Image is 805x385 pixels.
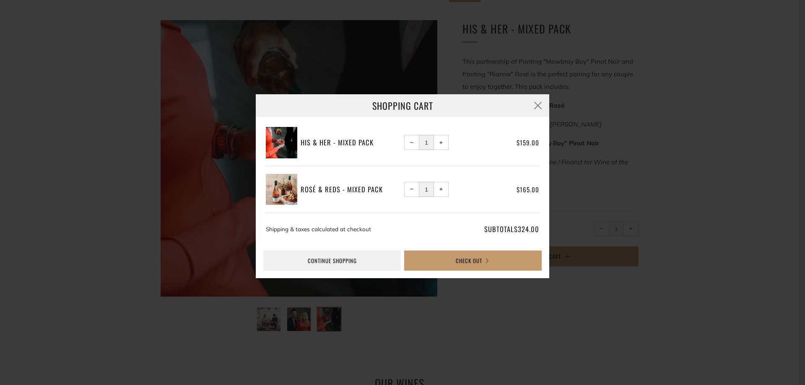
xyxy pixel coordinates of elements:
a: His & Her - Mixed Pack [301,136,401,149]
p: Subtotal [450,223,539,235]
span: − [410,141,414,145]
span: $324.00 [514,224,539,234]
p: Shipping & taxes calculated at checkout [266,223,447,235]
span: $165.00 [517,185,539,194]
a: Continue shopping [263,251,401,271]
img: Rosé & Reds - Mixed Pack [266,174,297,205]
button: Check Out [404,251,542,271]
span: + [439,141,443,145]
span: − [410,187,414,191]
button: Close (Esc) [527,94,549,117]
span: + [439,187,443,191]
h3: Shopping Cart [256,94,549,117]
input: quantity [419,135,434,150]
a: Rosé & Reds - Mixed Pack [301,183,401,196]
span: $159.00 [517,138,539,147]
input: quantity [419,182,434,197]
img: His & Her - Mixed Pack [266,127,297,158]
